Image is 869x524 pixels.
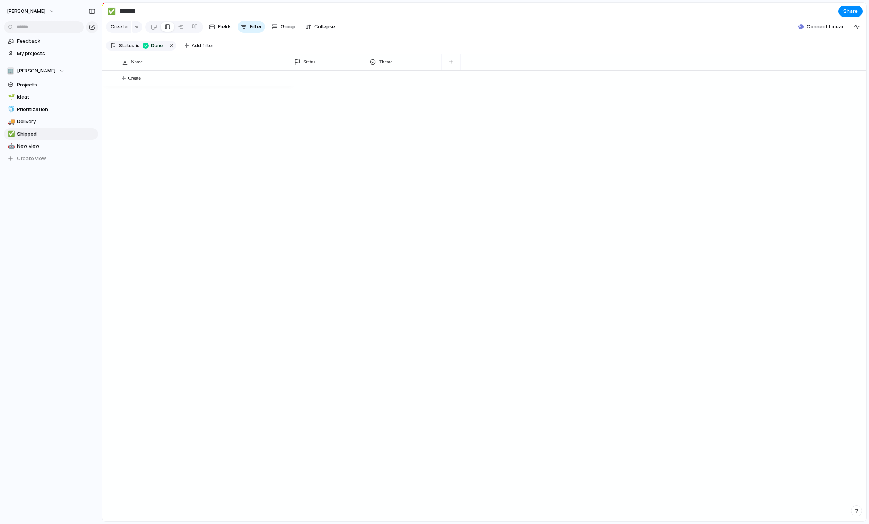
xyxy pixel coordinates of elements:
[192,42,214,49] span: Add filter
[7,130,14,138] button: ✅
[8,117,13,126] div: 🚚
[17,106,95,113] span: Prioritization
[151,42,164,49] span: Done
[4,79,98,91] a: Projects
[128,74,141,82] span: Create
[136,42,140,49] span: is
[218,23,232,31] span: Fields
[314,23,335,31] span: Collapse
[134,42,141,50] button: is
[302,21,338,33] button: Collapse
[7,67,14,75] div: 🏢
[8,129,13,138] div: ✅
[807,23,844,31] span: Connect Linear
[106,5,118,17] button: ✅
[4,104,98,115] a: 🧊Prioritization
[250,23,262,31] span: Filter
[4,153,98,164] button: Create view
[3,5,58,17] button: [PERSON_NAME]
[7,142,14,150] button: 🤖
[4,116,98,127] a: 🚚Delivery
[795,21,847,32] button: Connect Linear
[106,21,131,33] button: Create
[119,42,134,49] span: Status
[206,21,235,33] button: Fields
[4,91,98,103] a: 🌱Ideas
[17,130,95,138] span: Shipped
[131,58,143,66] span: Name
[4,140,98,152] a: 🤖New view
[180,40,218,51] button: Add filter
[17,93,95,101] span: Ideas
[140,42,166,50] button: Done
[4,65,98,77] button: 🏢[PERSON_NAME]
[268,21,299,33] button: Group
[379,58,392,66] span: Theme
[238,21,265,33] button: Filter
[7,8,45,15] span: [PERSON_NAME]
[8,142,13,151] div: 🤖
[7,93,14,101] button: 🌱
[4,35,98,47] a: Feedback
[111,23,128,31] span: Create
[8,93,13,102] div: 🌱
[8,105,13,114] div: 🧊
[17,155,46,162] span: Create view
[303,58,315,66] span: Status
[4,48,98,59] a: My projects
[843,8,858,15] span: Share
[17,81,95,89] span: Projects
[17,142,95,150] span: New view
[17,37,95,45] span: Feedback
[17,50,95,57] span: My projects
[4,128,98,140] a: ✅Shipped
[281,23,295,31] span: Group
[7,118,14,125] button: 🚚
[17,118,95,125] span: Delivery
[108,6,116,16] div: ✅
[838,6,863,17] button: Share
[17,67,55,75] span: [PERSON_NAME]
[7,106,14,113] button: 🧊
